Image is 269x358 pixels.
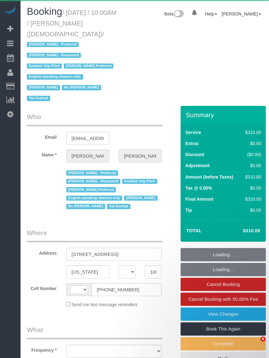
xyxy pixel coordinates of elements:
[66,179,120,184] span: [PERSON_NAME] - Requested
[22,132,62,140] label: Email
[248,337,263,352] iframe: Intercom live chat
[185,185,212,191] label: Tax @ 0.00%
[185,129,201,136] label: Service
[145,265,162,278] input: Zip Code
[224,228,260,234] h4: $310.00
[173,10,184,18] img: New interface
[124,196,157,201] span: [PERSON_NAME]
[66,265,109,278] input: City
[27,74,83,79] span: English-speaking cleaners only
[66,196,123,201] span: English-speaking cleaners only
[181,278,266,291] a: Cancel Booking
[185,162,210,169] label: Adjustment
[243,162,261,169] div: $0.00
[243,207,261,213] div: $0.00
[181,293,266,306] a: Cancel Booking with 50.00% Fee
[185,151,204,158] label: Discount
[243,140,261,147] div: $0.00
[27,112,162,126] legend: Who
[22,283,62,292] label: Cell Number
[27,228,162,242] legend: Where
[243,185,261,191] div: $0.00
[27,6,62,17] span: Booking
[243,129,261,136] div: $310.00
[66,187,116,192] span: [PERSON_NAME] Preferred
[119,149,162,162] input: Last Name
[27,96,50,101] span: Tax Exempt
[186,111,263,118] h3: Summary
[22,345,62,353] label: Frequency *
[185,196,213,202] label: Final Amount
[27,53,81,58] span: [PERSON_NAME] - Requested
[22,248,62,256] label: Address
[185,174,233,180] label: Amount (before Taxes)
[243,174,261,180] div: $310.00
[27,42,79,47] span: [PERSON_NAME] - Preferred
[185,207,192,213] label: Tip
[66,170,118,175] span: [PERSON_NAME] - Preferred
[205,11,217,16] a: Help
[4,6,16,15] img: Automaid Logo
[122,179,157,184] span: Emailed Yelp Pitch
[64,64,113,69] span: [PERSON_NAME] Preferred
[27,31,115,102] span: /
[186,228,202,233] strong: Total
[243,151,261,158] div: ($0.00)
[27,85,60,90] span: [PERSON_NAME]
[92,283,162,296] input: Cell Number
[222,11,261,16] a: [PERSON_NAME]
[71,302,137,307] span: Send me text message reminders
[66,132,109,145] input: Email
[27,325,162,339] legend: What
[260,337,266,342] span: 6
[107,204,130,209] span: Tax Exempt
[243,196,261,202] div: $310.00
[27,64,62,69] span: Emailed Yelp Pitch
[22,149,62,158] label: Name *
[62,85,101,90] span: No [PERSON_NAME]
[66,149,109,162] input: First Name
[185,140,199,147] label: Extras
[66,204,105,209] span: No [PERSON_NAME]
[27,9,117,102] small: / [DATE] / 10:00AM / [PERSON_NAME] ([DEMOGRAPHIC_DATA])
[164,11,184,16] a: Beta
